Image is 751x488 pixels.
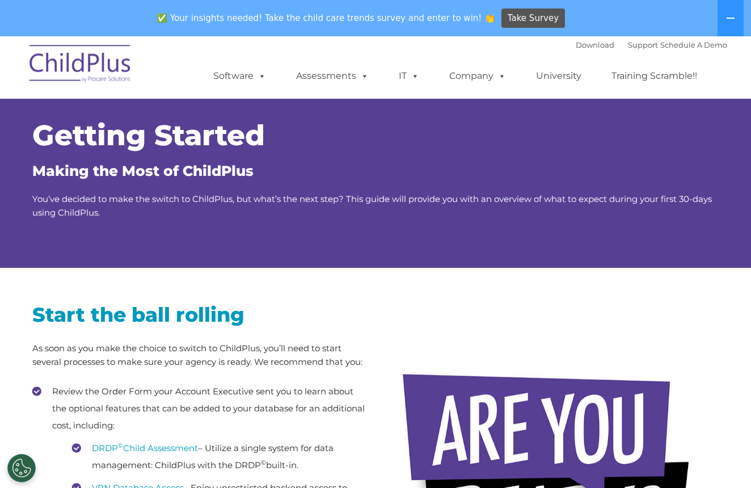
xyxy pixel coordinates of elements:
a: Company [438,65,517,87]
span: ✅ Your insights needed! Take the child care trends survey and enter to win! 👏 [153,7,500,30]
a: Assessments [285,65,380,87]
sup: © [118,441,123,449]
a: Download [576,40,614,49]
h2: Start the ball rolling [32,302,367,327]
span: Getting Started [32,118,265,153]
a: Take Survey [501,9,566,28]
font: | [576,40,727,49]
img: ChildPlus by Procare Solutions [24,37,137,94]
button: Cookies Settings [7,454,36,482]
a: Schedule A Demo [660,40,727,49]
span: Take Survey [508,9,559,28]
a: Software [202,65,277,87]
a: DRDP©Child Assessment [92,443,198,453]
sup: © [261,458,266,466]
a: IT [387,65,431,87]
span: Making the Most of ChildPlus [32,162,254,179]
a: University [525,65,593,87]
a: Support [628,40,658,49]
span: You’ve decided to make the switch to ChildPlus, but what’s the next step? This guide will provide... [32,193,712,218]
a: Training Scramble!! [600,65,708,87]
p: As soon as you make the choice to switch to ChildPlus, you’ll need to start several processes to ... [32,342,367,369]
li: – Utilize a single system for data management: ChildPlus with the DRDP built-in. [72,440,367,474]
